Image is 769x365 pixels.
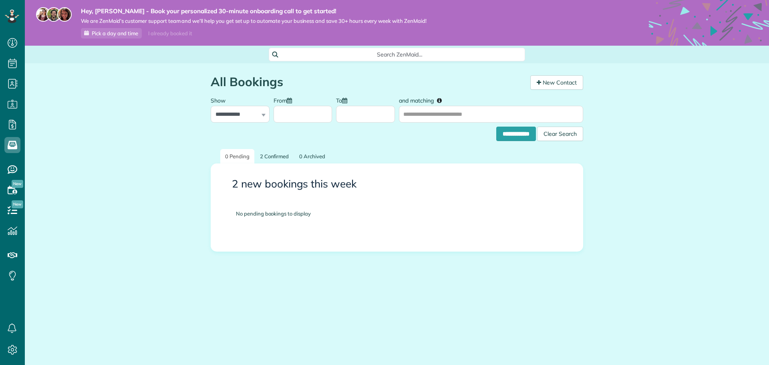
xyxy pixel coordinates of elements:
[537,127,583,141] div: Clear Search
[12,180,23,188] span: New
[12,200,23,208] span: New
[537,128,583,135] a: Clear Search
[92,30,138,36] span: Pick a day and time
[81,28,142,38] a: Pick a day and time
[143,28,197,38] div: I already booked it
[530,75,583,90] a: New Contact
[255,149,294,164] a: 2 Confirmed
[57,7,72,22] img: michelle-19f622bdf1676172e81f8f8fba1fb50e276960ebfe0243fe18214015130c80e4.jpg
[294,149,330,164] a: 0 Archived
[224,198,570,230] div: No pending bookings to display
[81,7,427,15] strong: Hey, [PERSON_NAME] - Book your personalized 30-minute onboarding call to get started!
[220,149,254,164] a: 0 Pending
[232,178,562,190] h3: 2 new bookings this week
[274,93,296,107] label: From
[399,93,447,107] label: and matching
[336,93,351,107] label: To
[36,7,50,22] img: maria-72a9807cf96188c08ef61303f053569d2e2a8a1cde33d635c8a3ac13582a053d.jpg
[81,18,427,24] span: We are ZenMaid’s customer support team and we’ll help you get set up to automate your business an...
[46,7,61,22] img: jorge-587dff0eeaa6aab1f244e6dc62b8924c3b6ad411094392a53c71c6c4a576187d.jpg
[211,75,524,89] h1: All Bookings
